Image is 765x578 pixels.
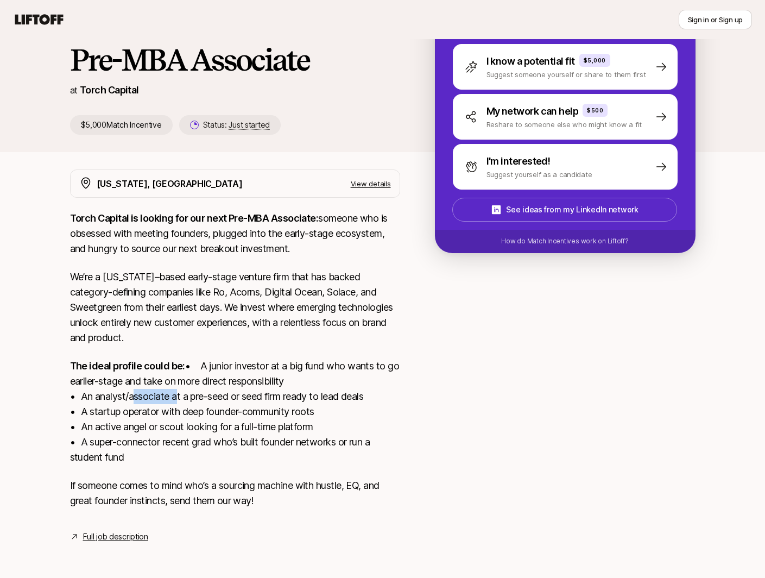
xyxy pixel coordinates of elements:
p: My network can help [486,104,579,119]
p: View details [351,178,391,189]
p: at [70,83,78,97]
p: $5,000 Match Incentive [70,115,173,135]
a: Full job description [83,530,148,543]
span: Just started [229,120,270,130]
p: I know a potential fit [486,54,575,69]
p: Suggest yourself as a candidate [486,169,592,180]
h1: Pre-MBA Associate [70,43,400,76]
p: $500 [587,106,603,115]
a: Torch Capital [80,84,139,96]
p: • A junior investor at a big fund who wants to go earlier-stage and take on more direct responsib... [70,359,400,465]
p: Suggest someone yourself or share to them first [486,69,646,80]
p: Status: [203,118,270,131]
button: Sign in or Sign up [679,10,752,29]
p: How do Match Incentives work on Liftoff? [501,236,628,246]
p: If someone comes to mind who’s a sourcing machine with hustle, EQ, and great founder instincts, s... [70,478,400,508]
strong: The ideal profile could be: [70,360,185,372]
p: See ideas from my LinkedIn network [506,203,638,216]
p: We’re a [US_STATE]–based early-stage venture firm that has backed category-defining companies lik... [70,269,400,345]
p: $5,000 [584,56,606,65]
p: Reshare to someone else who might know a fit [486,119,642,130]
p: [US_STATE], [GEOGRAPHIC_DATA] [97,177,243,191]
p: someone who is obsessed with meeting founders, plugged into the early-stage ecosystem, and hungry... [70,211,400,256]
strong: Torch Capital is looking for our next Pre-MBA Associate: [70,212,319,224]
p: I'm interested! [486,154,551,169]
button: See ideas from my LinkedIn network [452,198,677,222]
